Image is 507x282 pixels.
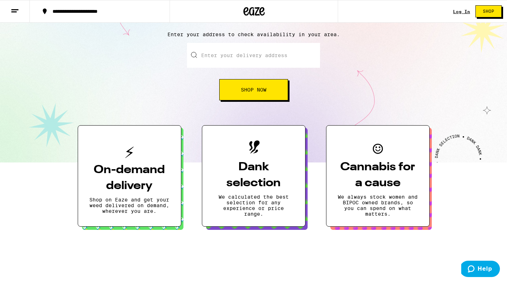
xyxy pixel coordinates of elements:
div: Log In [453,9,470,14]
p: Enter your address to check availability in your area. [7,32,500,37]
button: Shop [475,5,502,17]
span: Shop [483,9,494,13]
h3: Cannabis for a cause [338,159,418,191]
span: Shop Now [241,87,266,92]
h3: On-demand delivery [89,162,170,194]
p: Shop on Eaze and get your weed delivered on demand, wherever you are. [89,197,170,214]
p: We always stock women and BIPOC owned brands, so you can spend on what matters. [338,194,418,217]
input: Enter your delivery address [187,43,320,68]
p: We calculated the best selection for any experience or price range. [214,194,294,217]
button: Dank selectionWe calculated the best selection for any experience or price range. [202,125,305,227]
button: Shop Now [219,79,288,100]
h3: Dank selection [214,159,294,191]
button: Cannabis for a causeWe always stock women and BIPOC owned brands, so you can spend on what matters. [326,125,430,227]
button: On-demand deliveryShop on Eaze and get your weed delivered on demand, wherever you are. [78,125,181,227]
iframe: Opens a widget where you can find more information [461,261,500,278]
